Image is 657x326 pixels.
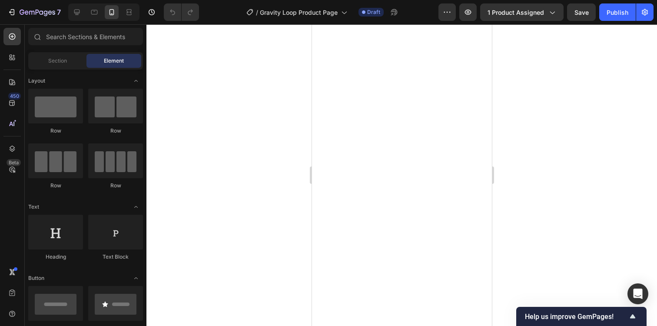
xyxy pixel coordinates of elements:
span: Toggle open [129,74,143,88]
span: Layout [28,77,45,85]
div: Row [88,182,143,190]
p: 7 [57,7,61,17]
span: Draft [367,8,380,16]
button: Show survey - Help us improve GemPages! [525,311,638,322]
div: Text Block [88,253,143,261]
span: Gravity Loop Product Page [260,8,338,17]
button: 1 product assigned [480,3,564,21]
div: Heading [28,253,83,261]
span: Section [48,57,67,65]
div: Row [28,182,83,190]
button: 7 [3,3,65,21]
span: / [256,8,258,17]
div: 450 [8,93,21,100]
span: Text [28,203,39,211]
iframe: Design area [312,24,492,326]
div: Open Intercom Messenger [627,283,648,304]
span: Toggle open [129,271,143,285]
button: Publish [599,3,636,21]
div: Row [88,127,143,135]
input: Search Sections & Elements [28,28,143,45]
span: Save [574,9,589,16]
button: Save [567,3,596,21]
span: Button [28,274,44,282]
div: Beta [7,159,21,166]
span: Help us improve GemPages! [525,313,627,321]
div: Row [28,127,83,135]
span: 1 product assigned [488,8,544,17]
div: Undo/Redo [164,3,199,21]
span: Toggle open [129,200,143,214]
span: Element [104,57,124,65]
div: Publish [607,8,628,17]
